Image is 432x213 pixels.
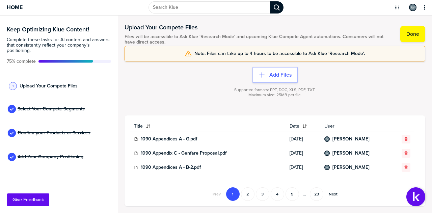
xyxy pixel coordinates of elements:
nav: Pagination Navigation [208,187,342,201]
div: Search Klue [270,1,283,14]
button: Go to page 4 [271,187,284,201]
span: Active [7,59,36,64]
div: Ryan Vander Ryk [409,4,416,11]
span: Confirm your Products or Services [18,130,90,136]
button: Open Support Center [406,187,425,206]
span: Home [7,4,23,10]
a: [PERSON_NAME] [332,165,370,170]
button: Go to page 5 [286,187,299,201]
img: ced9b30f170be31f2139604fa0fe14aa-sml.png [325,151,329,155]
button: Go to page 2 [241,187,254,201]
span: [DATE] [290,136,316,142]
h3: Keep Optimizing Klue Content! [7,26,111,32]
a: 1090 Appendices A - G.pdf [141,136,197,142]
span: Note: Files can take up to 4 hours to be accessible to Ask Klue 'Research Mode'. [194,51,365,56]
button: Go to next page [325,187,342,201]
span: Add Your Company Positioning [18,154,83,160]
a: 1090 Appendix C - Genfare Proposal.pdf [141,151,226,156]
span: Date [290,124,299,129]
a: [PERSON_NAME] [332,151,370,156]
span: [DATE] [290,151,316,156]
span: Files will be accessible to Ask Klue 'Research Mode' and upcoming Klue Compete Agent automations.... [125,34,394,45]
span: [DATE] [290,165,316,170]
label: Add Files [269,72,292,78]
div: Ryan Vander Ryk [324,165,330,170]
button: Open Drop [394,4,400,11]
span: Complete these tasks for AI content and answers that consistently reflect your company’s position... [7,37,111,53]
button: Go to page 23 [310,187,323,201]
label: Done [406,31,419,37]
button: Go to page 3 [256,187,269,201]
button: Give Feedback [7,193,49,206]
img: ced9b30f170be31f2139604fa0fe14aa-sml.png [410,4,416,10]
a: Edit Profile [408,3,417,12]
span: 1 [12,83,13,88]
a: [PERSON_NAME] [332,136,370,142]
img: ced9b30f170be31f2139604fa0fe14aa-sml.png [325,137,329,141]
span: Select Your Compete Segments [18,106,85,112]
span: Upload Your Compete Files [20,83,78,89]
div: Ryan Vander Ryk [324,151,330,156]
img: ced9b30f170be31f2139604fa0fe14aa-sml.png [325,165,329,169]
span: Title [134,124,143,129]
input: Search Klue [148,1,270,14]
button: Go to previous page [209,187,225,201]
span: Supported formats: PPT, DOC, XLS, PDF, TXT. [234,87,316,92]
span: User [324,124,388,129]
div: Ryan Vander Ryk [324,136,330,142]
h1: Upload Your Compete Files [125,23,394,31]
a: 1090 Appendices A - B-2.pdf [141,165,201,170]
span: Maximum size: 25MB per file. [248,92,302,98]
